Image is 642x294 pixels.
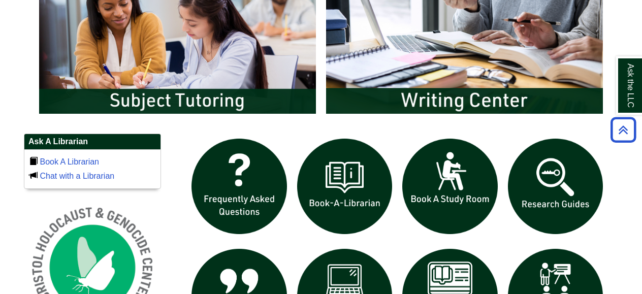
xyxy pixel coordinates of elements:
a: Back to Top [607,123,639,137]
a: Book A Librarian [40,157,99,166]
a: Chat with a Librarian [40,172,114,180]
img: book a study room icon links to book a study room web page [397,134,503,239]
h2: Ask A Librarian [24,134,160,150]
img: frequently asked questions [186,134,292,239]
img: Research Guides icon links to research guides web page [503,134,608,239]
img: Book a Librarian icon links to book a librarian web page [292,134,398,239]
